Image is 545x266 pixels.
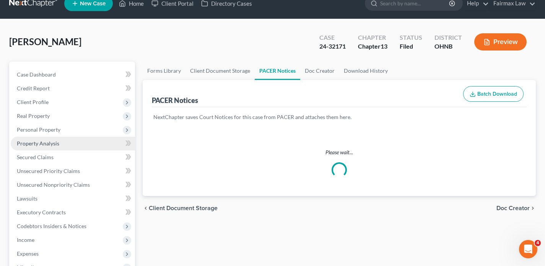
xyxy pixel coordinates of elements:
a: Unsecured Nonpriority Claims [11,178,135,192]
button: chevron_left Client Document Storage [143,205,218,211]
a: Property Analysis [11,137,135,150]
div: Case [319,33,346,42]
div: Status [400,33,422,42]
span: Doc Creator [496,205,530,211]
a: Download History [339,62,392,80]
a: Client Document Storage [185,62,255,80]
a: Forms Library [143,62,185,80]
span: Unsecured Priority Claims [17,168,80,174]
span: Unsecured Nonpriority Claims [17,181,90,188]
span: Case Dashboard [17,71,56,78]
a: Secured Claims [11,150,135,164]
i: chevron_right [530,205,536,211]
p: Please wait... [143,149,536,156]
div: Chapter [358,42,387,51]
button: Doc Creator chevron_right [496,205,536,211]
div: District [434,33,462,42]
a: Doc Creator [300,62,339,80]
span: New Case [80,1,106,7]
span: Lawsuits [17,195,37,202]
a: Case Dashboard [11,68,135,82]
span: Codebtors Insiders & Notices [17,223,86,229]
a: Credit Report [11,82,135,95]
span: Credit Report [17,85,50,91]
span: Personal Property [17,126,60,133]
button: Batch Download [463,86,524,102]
a: PACER Notices [255,62,300,80]
div: PACER Notices [152,96,198,105]
span: Property Analysis [17,140,59,147]
span: 13 [381,42,387,50]
button: Preview [474,33,527,51]
span: Client Document Storage [149,205,218,211]
span: Batch Download [477,91,517,97]
div: Filed [400,42,422,51]
div: OHNB [434,42,462,51]
span: Executory Contracts [17,209,66,215]
span: [PERSON_NAME] [9,36,81,47]
span: 4 [535,240,541,246]
a: Unsecured Priority Claims [11,164,135,178]
span: Expenses [17,250,39,257]
span: Income [17,237,34,243]
span: Real Property [17,113,50,119]
a: Executory Contracts [11,206,135,219]
div: 24-32171 [319,42,346,51]
div: Chapter [358,33,387,42]
iframe: Intercom live chat [519,240,537,258]
p: NextChapter saves Court Notices for this case from PACER and attaches them here. [153,113,525,121]
a: Lawsuits [11,192,135,206]
span: Secured Claims [17,154,54,160]
span: Client Profile [17,99,49,105]
i: chevron_left [143,205,149,211]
